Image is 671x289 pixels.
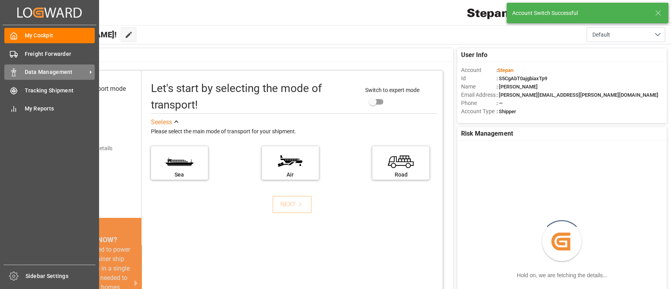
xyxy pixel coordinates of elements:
div: Account Switch Successful [512,9,647,17]
span: Phone [461,99,496,107]
span: Tracking Shipment [25,87,95,95]
div: Let's start by selecting the mode of transport! [151,80,357,113]
span: Default [592,31,610,39]
a: My Reports [4,101,95,116]
div: Road [376,171,425,179]
span: Id [461,74,496,83]
button: NEXT [272,196,312,213]
a: Freight Forwarder [4,46,95,61]
span: Name [461,83,496,91]
span: Stepan [498,67,513,73]
span: Sidebar Settings [26,272,96,280]
span: : [496,67,513,73]
span: : S5CgAbT0ajgbiaxTp9 [496,75,547,81]
span: My Cockpit [25,31,95,40]
div: Sea [155,171,204,179]
button: open menu [586,27,665,42]
span: My Reports [25,105,95,113]
span: Account [461,66,496,74]
a: My Cockpit [4,28,95,43]
span: Freight Forwarder [25,50,95,58]
span: User Info [461,50,487,60]
a: Tracking Shipment [4,83,95,98]
span: Data Management [25,68,87,76]
div: Air [266,171,315,179]
span: : [PERSON_NAME][EMAIL_ADDRESS][PERSON_NAME][DOMAIN_NAME] [496,92,658,98]
div: Select transport mode [65,84,126,94]
span: : Shipper [496,109,516,114]
span: Email Address [461,91,496,99]
div: See less [151,118,172,127]
span: Account Type [461,107,496,116]
div: Please select the main mode of transport for your shipment. [151,127,438,136]
span: Switch to expert mode [365,87,419,93]
div: Hold on, we are fetching the details... [517,271,607,280]
span: Risk Management [461,129,513,138]
span: : [PERSON_NAME] [496,84,538,90]
img: Stepan_Company_logo.svg.png_1713531530.png [467,6,524,20]
div: NEXT [280,200,304,209]
span: : — [496,100,503,106]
